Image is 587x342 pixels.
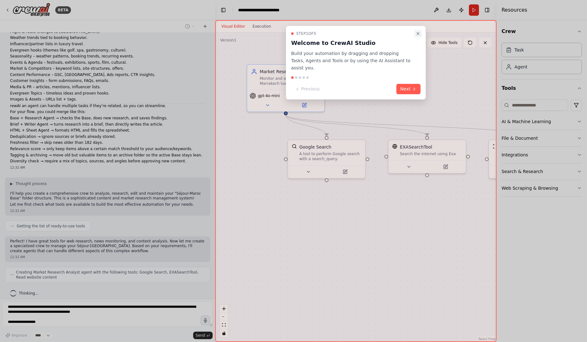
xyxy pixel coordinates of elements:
[219,6,228,14] button: Hide left sidebar
[414,30,422,37] button: Close walkthrough
[291,39,413,47] h3: Welcome to CrewAI Studio
[291,50,413,71] p: Build your automation by dragging and dropping Tasks, Agents and Tools or by using the AI Assista...
[291,84,323,94] button: Previous
[296,31,316,36] span: Step 1 of 5
[396,84,421,94] button: Next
